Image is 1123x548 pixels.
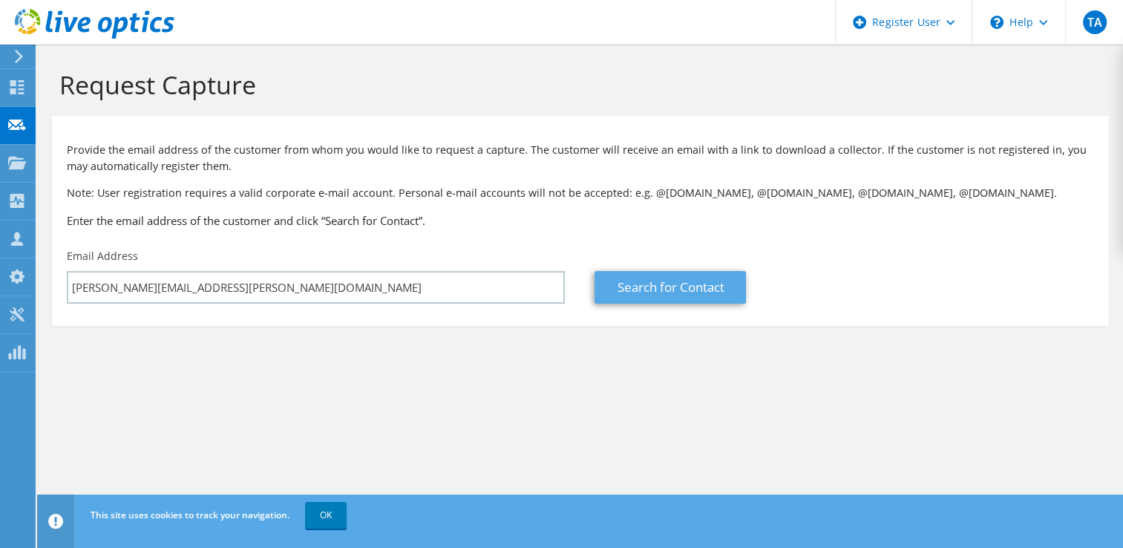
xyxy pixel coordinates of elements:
svg: \n [990,16,1004,29]
a: OK [305,502,347,529]
p: Note: User registration requires a valid corporate e-mail account. Personal e-mail accounts will ... [67,185,1093,201]
h1: Request Capture [59,69,1093,100]
p: Provide the email address of the customer from whom you would like to request a capture. The cust... [67,142,1093,174]
span: TA [1083,10,1107,34]
a: Search for Contact [595,271,746,304]
h3: Enter the email address of the customer and click “Search for Contact”. [67,212,1093,229]
span: This site uses cookies to track your navigation. [91,509,289,521]
label: Email Address [67,249,138,264]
